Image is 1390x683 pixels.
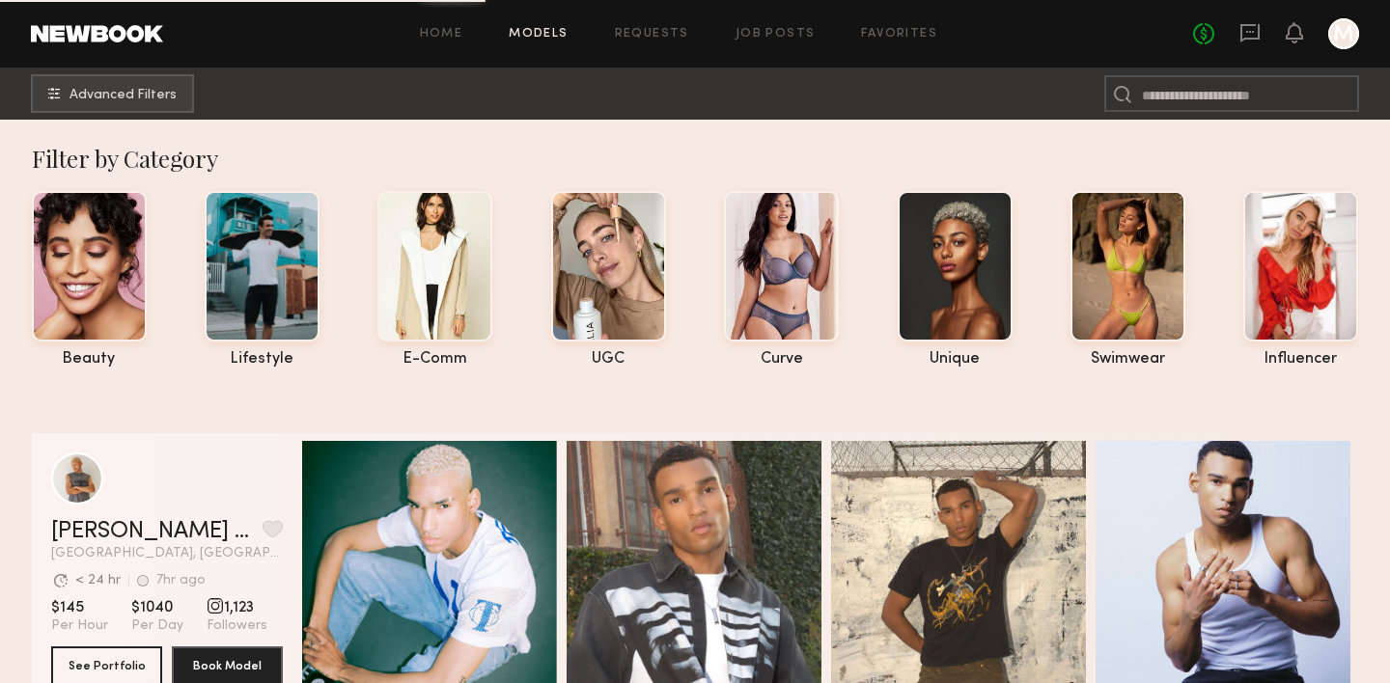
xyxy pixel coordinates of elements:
[724,351,839,368] div: curve
[131,617,183,635] span: Per Day
[861,28,937,41] a: Favorites
[898,351,1013,368] div: unique
[1328,18,1359,49] a: M
[51,520,255,543] a: [PERSON_NAME] O.
[51,598,108,617] span: $145
[551,351,666,368] div: UGC
[1243,351,1358,368] div: influencer
[31,74,194,113] button: Advanced Filters
[377,351,492,368] div: e-comm
[509,28,568,41] a: Models
[207,598,267,617] span: 1,123
[51,547,283,560] span: [GEOGRAPHIC_DATA], [GEOGRAPHIC_DATA]
[207,617,267,635] span: Followers
[420,28,463,41] a: Home
[615,28,689,41] a: Requests
[51,617,108,635] span: Per Hour
[75,574,121,587] div: < 24 hr
[736,28,816,41] a: Job Posts
[32,143,1359,174] div: Filter by Category
[205,351,320,368] div: lifestyle
[32,351,147,368] div: beauty
[1070,351,1185,368] div: swimwear
[69,89,177,102] span: Advanced Filters
[156,574,206,587] div: 7hr ago
[131,598,183,617] span: $1040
